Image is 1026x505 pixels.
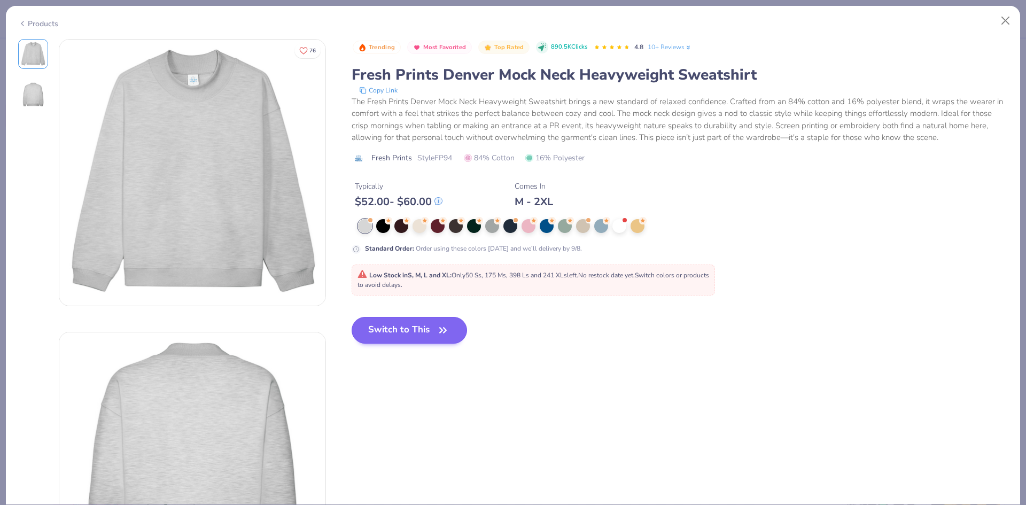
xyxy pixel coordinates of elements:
[417,152,452,164] span: Style FP94
[494,44,524,50] span: Top Rated
[352,154,366,162] img: brand logo
[356,85,401,96] button: copy to clipboard
[353,41,401,55] button: Badge Button
[309,48,316,53] span: 76
[365,244,582,253] div: Order using these colors [DATE] and we’ll delivery by 9/8.
[648,42,692,52] a: 10+ Reviews
[371,152,412,164] span: Fresh Prints
[352,96,1008,144] div: The Fresh Prints Denver Mock Neck Heavyweight Sweatshirt brings a new standard of relaxed confide...
[515,195,553,208] div: M - 2XL
[369,44,395,50] span: Trending
[551,43,587,52] span: 890.5K Clicks
[464,152,515,164] span: 84% Cotton
[996,11,1016,31] button: Close
[18,18,58,29] div: Products
[423,44,466,50] span: Most Favorited
[20,41,46,67] img: Front
[525,152,585,164] span: 16% Polyester
[294,43,321,58] button: Like
[355,181,442,192] div: Typically
[365,244,414,253] strong: Standard Order :
[407,41,472,55] button: Badge Button
[634,43,643,51] span: 4.8
[20,82,46,107] img: Back
[413,43,421,52] img: Most Favorited sort
[594,39,630,56] div: 4.8 Stars
[357,271,709,289] span: Only 50 Ss, 175 Ms, 398 Ls and 241 XLs left. Switch colors or products to avoid delays.
[352,317,468,344] button: Switch to This
[59,40,325,306] img: Front
[369,271,452,279] strong: Low Stock in S, M, L and XL :
[352,65,1008,85] div: Fresh Prints Denver Mock Neck Heavyweight Sweatshirt
[355,195,442,208] div: $ 52.00 - $ 60.00
[484,43,492,52] img: Top Rated sort
[515,181,553,192] div: Comes In
[358,43,367,52] img: Trending sort
[578,271,635,279] span: No restock date yet.
[478,41,530,55] button: Badge Button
